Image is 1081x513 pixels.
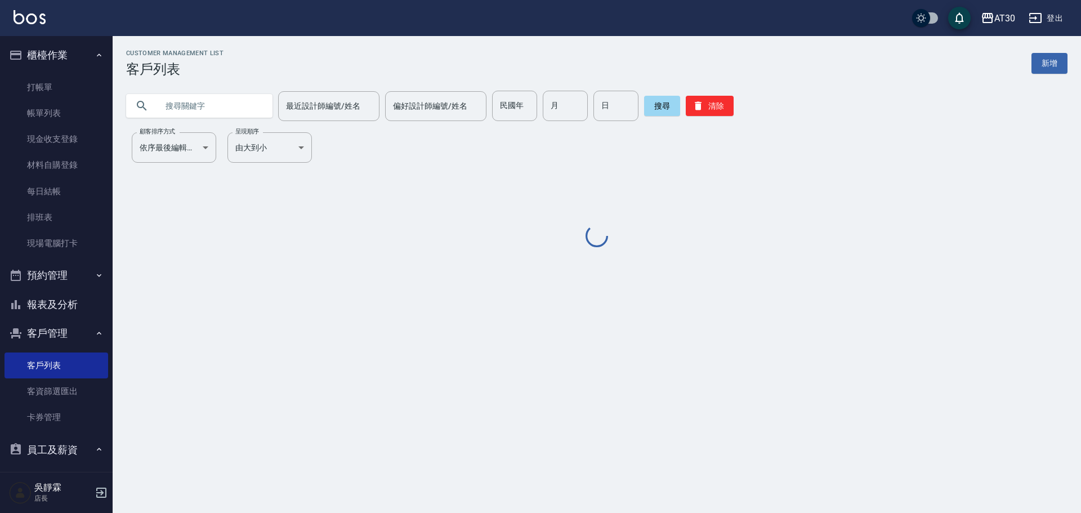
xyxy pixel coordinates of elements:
[9,481,32,504] img: Person
[5,230,108,256] a: 現場電腦打卡
[5,261,108,290] button: 預約管理
[5,435,108,465] button: 員工及薪資
[5,74,108,100] a: 打帳單
[158,91,263,121] input: 搜尋關鍵字
[5,290,108,319] button: 報表及分析
[948,7,971,29] button: save
[126,61,224,77] h3: 客戶列表
[5,378,108,404] a: 客資篩選匯出
[5,152,108,178] a: 材料自購登錄
[5,353,108,378] a: 客戶列表
[1031,53,1067,74] a: 新增
[976,7,1020,30] button: AT30
[5,100,108,126] a: 帳單列表
[227,132,312,163] div: 由大到小
[235,127,259,136] label: 呈現順序
[5,204,108,230] a: 排班表
[132,132,216,163] div: 依序最後編輯時間
[5,404,108,430] a: 卡券管理
[126,50,224,57] h2: Customer Management List
[5,319,108,348] button: 客戶管理
[34,482,92,493] h5: 吳靜霖
[5,179,108,204] a: 每日結帳
[140,127,175,136] label: 顧客排序方式
[644,96,680,116] button: 搜尋
[994,11,1015,25] div: AT30
[5,469,108,494] a: 員工列表
[5,126,108,152] a: 現金收支登錄
[1024,8,1067,29] button: 登出
[34,493,92,503] p: 店長
[14,10,46,24] img: Logo
[686,96,734,116] button: 清除
[5,41,108,70] button: 櫃檯作業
